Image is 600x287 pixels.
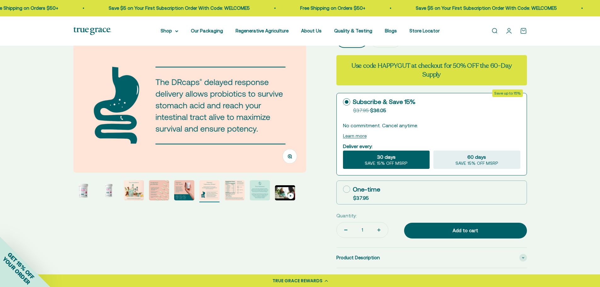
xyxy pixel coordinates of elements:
[250,180,270,202] button: Go to item 8
[124,180,144,200] img: Our full product line provides a robust and comprehensive offering for a true foundation of healt...
[336,212,357,220] label: Quantity:
[334,28,372,33] a: Quality & Testing
[300,5,365,11] a: Free Shipping on Orders $50+
[73,180,94,200] img: Daily Probiotic for Women's Vaginal, Digestive, and Immune Support* - 90 Billion CFU at time of m...
[301,28,322,33] a: About Us
[275,185,295,202] button: Go to item 9
[336,248,527,268] summary: Product Description
[351,61,512,79] strong: Use code HAPPYGUT at checkout for 50% OFF the 60-Day Supply
[385,28,397,33] a: Blogs
[149,180,169,202] button: Go to item 4
[272,278,323,284] div: TRUE GRACE REWARDS
[191,28,223,33] a: Our Packaging
[336,254,380,261] span: Product Description
[370,222,388,238] button: Increase quantity
[6,251,36,280] span: GET 15% OFF
[149,180,169,200] img: - 12 quantified and DNA-verified probiotic cultures to support vaginal, digestive, and immune hea...
[1,255,31,286] span: YOUR ORDER
[174,180,194,200] img: Protects the probiotic cultures from light, moisture, and oxygen, extending shelf life and ensuri...
[174,180,194,202] button: Go to item 5
[236,28,289,33] a: Regenerative Agriculture
[108,4,249,12] p: Save $5 on Your First Subscription Order With Code: WELCOME5
[199,180,220,200] img: Provide protection from stomach acid, allowing the probiotics to survive digestion and reach the ...
[199,180,220,202] button: Go to item 6
[73,180,94,202] button: Go to item 1
[161,27,178,35] summary: Shop
[225,180,245,200] img: Our probiotics undergo extensive third-party testing at Purity-IQ Inc., a global organization del...
[124,180,144,202] button: Go to item 3
[415,4,556,12] p: Save $5 on Your First Subscription Order With Code: WELCOME5
[99,180,119,200] img: Daily Probiotic for Women's Vaginal, Digestive, and Immune Support* - 90 Billion CFU at time of m...
[250,180,270,200] img: Every lot of True Grace supplements undergoes extensive third-party testing. Regulation says we d...
[417,227,514,234] div: Add to cart
[404,223,527,238] button: Add to cart
[99,180,119,202] button: Go to item 2
[337,222,355,238] button: Decrease quantity
[225,180,245,202] button: Go to item 7
[409,28,440,33] a: Store Locator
